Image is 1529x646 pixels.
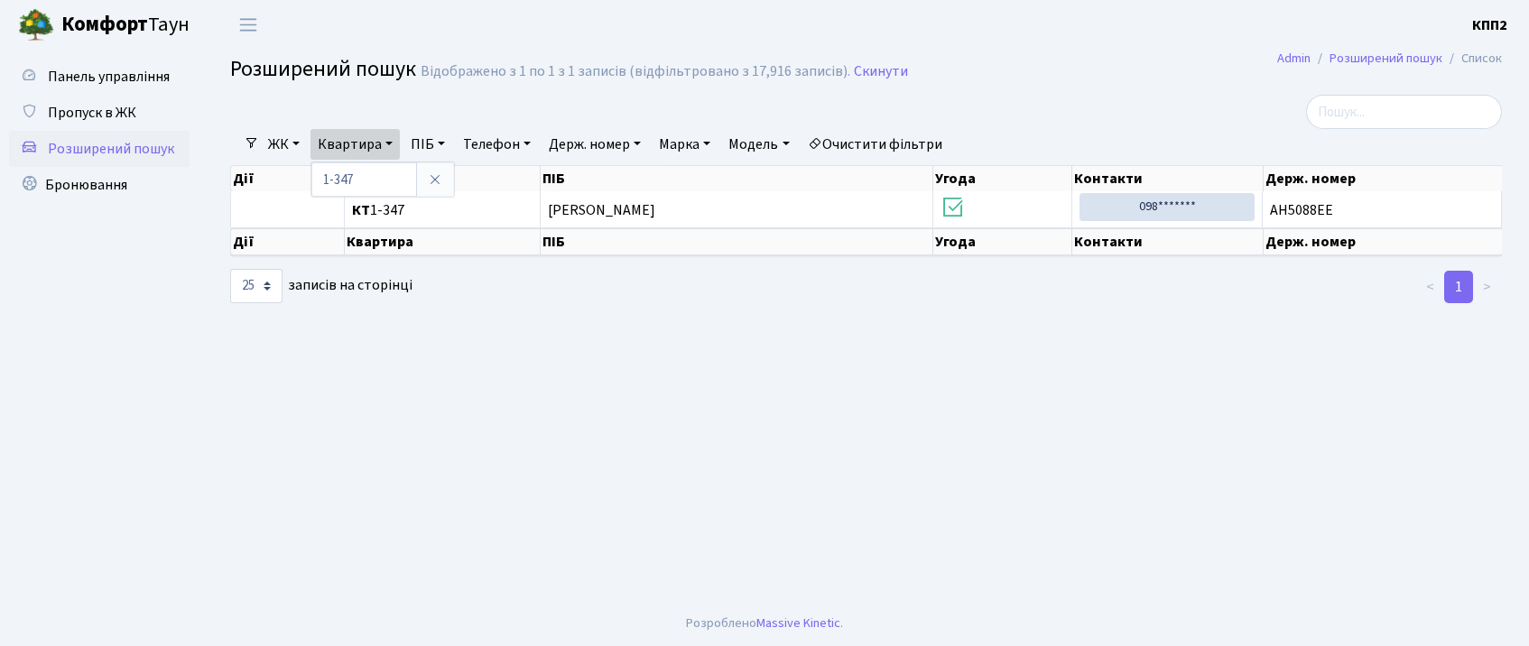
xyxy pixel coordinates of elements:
[456,129,538,160] a: Телефон
[721,129,796,160] a: Модель
[541,166,933,191] th: ПІБ
[230,53,416,85] span: Розширений пошук
[18,7,54,43] img: logo.png
[45,175,127,195] span: Бронювання
[1270,203,1494,217] span: АН5088ЕЕ
[403,129,452,160] a: ПІБ
[933,166,1072,191] th: Угода
[352,200,370,220] b: КТ
[345,228,541,255] th: Квартира
[230,269,283,303] select: записів на сторінці
[9,95,190,131] a: Пропуск в ЖК
[9,167,190,203] a: Бронювання
[1472,15,1507,35] b: КПП2
[421,63,850,80] div: Відображено з 1 по 1 з 1 записів (відфільтровано з 17,916 записів).
[652,129,718,160] a: Марка
[226,10,271,40] button: Переключити навігацію
[61,10,190,41] span: Таун
[9,131,190,167] a: Розширений пошук
[542,129,648,160] a: Держ. номер
[1072,228,1264,255] th: Контакти
[1472,14,1507,36] a: КПП2
[548,200,655,220] span: [PERSON_NAME]
[854,63,908,80] a: Скинути
[310,129,400,160] a: Квартира
[1072,166,1264,191] th: Контакти
[1442,49,1502,69] li: Список
[231,166,345,191] th: Дії
[801,129,950,160] a: Очистити фільтри
[48,67,170,87] span: Панель управління
[231,228,345,255] th: Дії
[48,139,174,159] span: Розширений пошук
[1264,228,1503,255] th: Держ. номер
[1250,40,1529,78] nav: breadcrumb
[1330,49,1442,68] a: Розширений пошук
[48,103,136,123] span: Пропуск в ЖК
[1444,271,1473,303] a: 1
[61,10,148,39] b: Комфорт
[1277,49,1311,68] a: Admin
[9,59,190,95] a: Панель управління
[686,614,843,633] div: Розроблено .
[230,269,412,303] label: записів на сторінці
[261,129,307,160] a: ЖК
[1306,95,1502,129] input: Пошук...
[541,228,933,255] th: ПІБ
[933,228,1072,255] th: Угода
[756,614,840,632] a: Massive Kinetic
[352,203,533,217] span: 1-347
[1264,166,1503,191] th: Держ. номер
